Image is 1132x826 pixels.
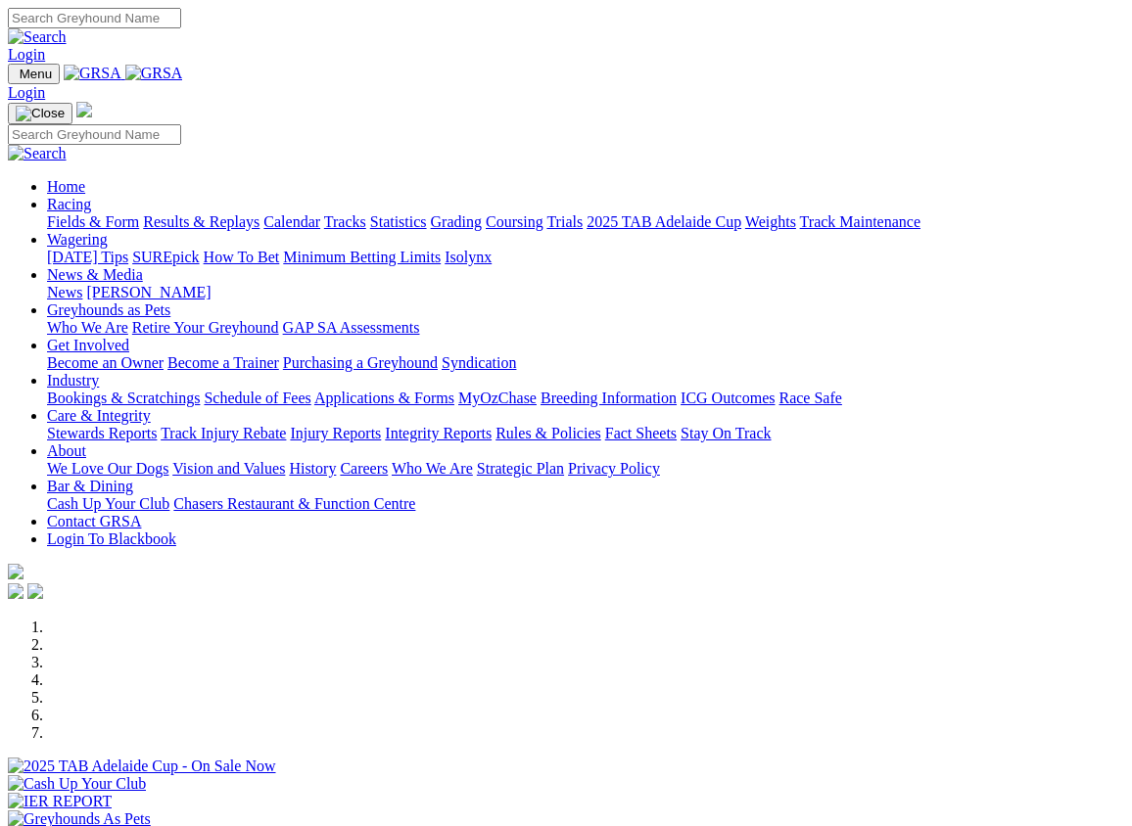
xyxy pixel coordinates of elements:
div: Get Involved [47,354,1124,372]
a: Login To Blackbook [47,530,176,547]
a: Privacy Policy [568,460,660,477]
a: Trials [546,213,583,230]
a: Weights [745,213,796,230]
a: Tracks [324,213,366,230]
a: Become an Owner [47,354,164,371]
a: Fact Sheets [605,425,677,441]
a: Who We Are [47,319,128,336]
a: Become a Trainer [167,354,279,371]
img: facebook.svg [8,583,24,599]
a: Retire Your Greyhound [132,319,279,336]
a: Integrity Reports [385,425,492,441]
a: Isolynx [445,249,492,265]
a: About [47,442,86,459]
img: Search [8,145,67,162]
div: Greyhounds as Pets [47,319,1124,337]
a: Wagering [47,231,108,248]
a: MyOzChase [458,390,537,406]
div: Wagering [47,249,1124,266]
a: History [289,460,336,477]
input: Search [8,8,181,28]
a: Schedule of Fees [204,390,310,406]
a: Applications & Forms [314,390,454,406]
a: Track Maintenance [800,213,920,230]
a: Industry [47,372,99,389]
a: Stay On Track [681,425,771,441]
a: Syndication [442,354,516,371]
img: logo-grsa-white.png [76,102,92,117]
a: Bar & Dining [47,478,133,494]
a: Calendar [263,213,320,230]
a: Injury Reports [290,425,381,441]
a: Login [8,46,45,63]
a: Stewards Reports [47,425,157,441]
a: Strategic Plan [477,460,564,477]
a: How To Bet [204,249,280,265]
a: Bookings & Scratchings [47,390,200,406]
a: News [47,284,82,300]
a: We Love Our Dogs [47,460,168,477]
div: About [47,460,1124,478]
div: News & Media [47,284,1124,301]
div: Care & Integrity [47,425,1124,442]
a: Coursing [486,213,543,230]
input: Search [8,124,181,145]
div: Industry [47,390,1124,407]
img: logo-grsa-white.png [8,564,24,579]
a: Rules & Policies [495,425,601,441]
a: Minimum Betting Limits [283,249,441,265]
img: 2025 TAB Adelaide Cup - On Sale Now [8,757,276,775]
button: Toggle navigation [8,64,60,84]
a: Greyhounds as Pets [47,301,170,318]
a: Cash Up Your Club [47,495,169,512]
a: Chasers Restaurant & Function Centre [173,495,415,512]
img: Close [16,106,65,121]
img: IER REPORT [8,793,112,810]
a: SUREpick [132,249,199,265]
a: Care & Integrity [47,407,151,424]
a: Statistics [370,213,427,230]
a: Purchasing a Greyhound [283,354,438,371]
img: GRSA [64,65,121,82]
a: Track Injury Rebate [161,425,286,441]
a: Login [8,84,45,101]
div: Bar & Dining [47,495,1124,513]
a: Race Safe [778,390,841,406]
a: Who We Are [392,460,473,477]
a: ICG Outcomes [681,390,775,406]
a: Grading [431,213,482,230]
a: Contact GRSA [47,513,141,529]
a: Careers [340,460,388,477]
a: Racing [47,196,91,212]
a: Get Involved [47,337,129,353]
a: [PERSON_NAME] [86,284,211,300]
a: [DATE] Tips [47,249,128,265]
div: Racing [47,213,1124,231]
a: Home [47,178,85,195]
a: Fields & Form [47,213,139,230]
span: Menu [20,67,52,81]
img: GRSA [125,65,183,82]
a: Breeding Information [541,390,677,406]
button: Toggle navigation [8,103,72,124]
img: twitter.svg [27,583,43,599]
a: News & Media [47,266,143,283]
a: Vision and Values [172,460,285,477]
img: Search [8,28,67,46]
img: Cash Up Your Club [8,775,146,793]
a: GAP SA Assessments [283,319,420,336]
a: Results & Replays [143,213,259,230]
a: 2025 TAB Adelaide Cup [587,213,741,230]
